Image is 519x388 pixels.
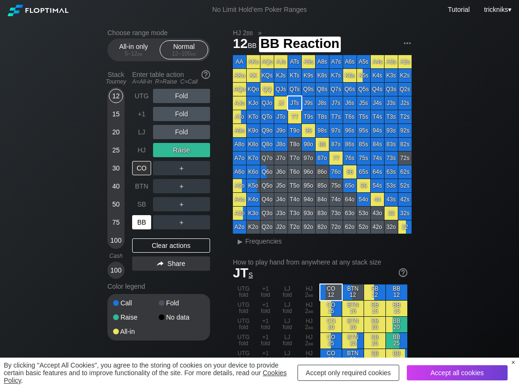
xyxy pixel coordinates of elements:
[233,207,246,220] div: A3o
[191,50,196,57] span: bb
[343,179,356,192] div: 65o
[109,179,123,193] div: 40
[371,207,384,220] div: 43o
[233,220,246,234] div: A2o
[233,138,246,151] div: A8o
[320,333,342,349] div: CO 25
[137,50,143,57] span: bb
[357,69,370,82] div: K5s
[231,37,258,52] span: 12
[253,29,267,37] span: »
[159,300,204,306] div: Fold
[288,110,301,123] div: TT
[247,96,260,110] div: KJo
[371,83,384,96] div: Q4s
[407,365,508,380] div: Accept all cookies
[277,349,298,365] div: LJ fold
[329,83,343,96] div: Q7s
[481,4,512,15] div: ▾
[247,110,260,123] div: KTo
[107,29,210,37] h2: Choose range mode
[233,317,254,332] div: UTG fold
[386,317,407,332] div: BB 20
[316,151,329,165] div: 87o
[329,96,343,110] div: J7s
[260,165,274,179] div: Q6o
[320,317,342,332] div: CO 20
[274,83,288,96] div: QJs
[342,317,364,332] div: BTN 20
[371,124,384,137] div: 94s
[247,193,260,206] div: K4o
[247,165,260,179] div: K6o
[132,107,151,121] div: +1
[288,83,301,96] div: QTs
[384,220,398,234] div: 32o
[132,256,210,271] div: Share
[153,215,210,229] div: ＋
[343,151,356,165] div: 76s
[298,284,320,300] div: HJ 2
[302,193,315,206] div: 94o
[398,193,412,206] div: 42s
[288,96,301,110] div: JTs
[342,349,364,365] div: BTN 30
[316,69,329,82] div: K8s
[398,179,412,192] div: 52s
[104,78,128,85] div: Tourney
[320,349,342,365] div: CO 30
[316,124,329,137] div: 98s
[109,233,123,247] div: 100
[357,207,370,220] div: 53o
[357,151,370,165] div: 75s
[364,333,385,349] div: SB 25
[316,55,329,68] div: A8s
[153,197,210,211] div: ＋
[277,284,298,300] div: LJ fold
[357,193,370,206] div: 54o
[109,263,123,277] div: 100
[288,55,301,68] div: ATs
[260,124,274,137] div: Q9o
[233,349,254,365] div: UTG fold
[384,138,398,151] div: 83s
[316,165,329,179] div: 86o
[357,179,370,192] div: 55
[398,69,412,82] div: K2s
[329,220,343,234] div: 72o
[384,124,398,137] div: 93s
[386,333,407,349] div: BB 25
[274,55,288,68] div: AJs
[320,284,342,300] div: CO 12
[320,301,342,316] div: CO 15
[153,125,210,139] div: Fold
[302,96,315,110] div: J9s
[302,220,315,234] div: 92o
[247,83,260,96] div: KQo
[233,165,246,179] div: A6o
[371,165,384,179] div: 64s
[384,110,398,123] div: T3s
[109,89,123,103] div: 12
[231,28,254,37] span: HJ 2
[132,67,210,89] div: Enter table action
[157,261,163,266] img: share.864f2f62.svg
[398,220,412,234] div: 22
[277,317,298,332] div: LJ fold
[277,333,298,349] div: LJ fold
[371,96,384,110] div: J4s
[371,110,384,123] div: T4s
[255,333,276,349] div: +1 fold
[274,69,288,82] div: KJs
[288,207,301,220] div: T3o
[398,83,412,96] div: Q2s
[234,236,246,247] div: ▸
[255,284,276,300] div: +1 fold
[113,314,159,321] div: Raise
[288,179,301,192] div: T5o
[288,69,301,82] div: KTs
[402,38,413,48] img: ellipsis.fd386fe8.svg
[153,89,210,103] div: Fold
[343,96,356,110] div: J6s
[132,197,151,211] div: SB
